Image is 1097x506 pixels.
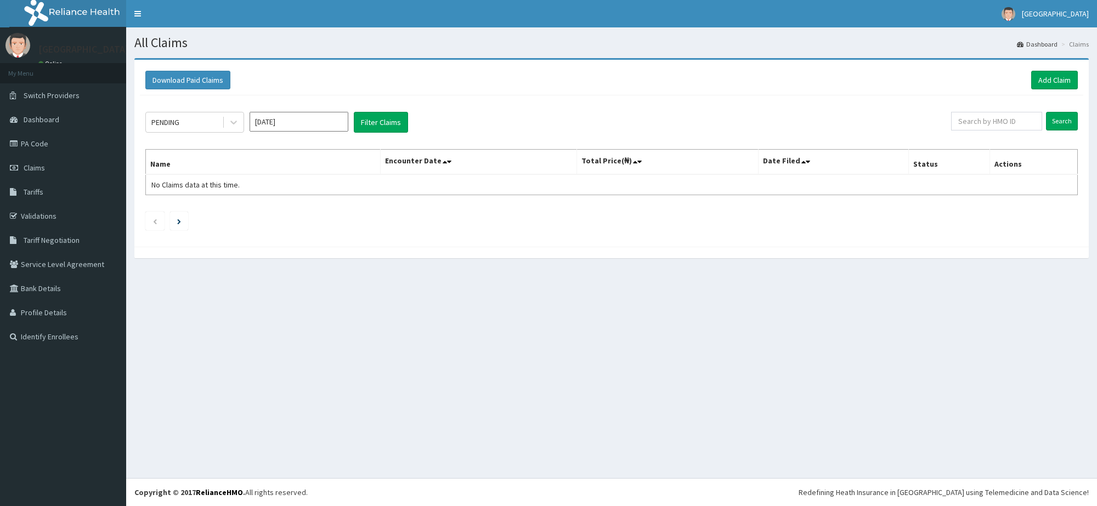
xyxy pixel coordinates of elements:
a: Next page [177,216,181,226]
span: Tariff Negotiation [24,235,80,245]
th: Actions [990,150,1078,175]
img: User Image [5,33,30,58]
a: Previous page [152,216,157,226]
span: No Claims data at this time. [151,180,240,190]
input: Search by HMO ID [951,112,1042,130]
span: Switch Providers [24,90,80,100]
input: Select Month and Year [250,112,348,132]
th: Encounter Date [381,150,577,175]
a: Add Claim [1031,71,1078,89]
th: Status [909,150,990,175]
a: Online [38,60,65,67]
th: Name [146,150,381,175]
div: PENDING [151,117,179,128]
h1: All Claims [134,36,1089,50]
div: Redefining Heath Insurance in [GEOGRAPHIC_DATA] using Telemedicine and Data Science! [799,487,1089,498]
strong: Copyright © 2017 . [134,487,245,497]
a: Dashboard [1017,39,1058,49]
p: [GEOGRAPHIC_DATA] [38,44,129,54]
a: RelianceHMO [196,487,243,497]
footer: All rights reserved. [126,478,1097,506]
th: Date Filed [759,150,909,175]
button: Filter Claims [354,112,408,133]
span: [GEOGRAPHIC_DATA] [1022,9,1089,19]
li: Claims [1059,39,1089,49]
button: Download Paid Claims [145,71,230,89]
input: Search [1046,112,1078,130]
span: Dashboard [24,115,59,124]
span: Tariffs [24,187,43,197]
span: Claims [24,163,45,173]
img: User Image [1002,7,1015,21]
th: Total Price(₦) [576,150,758,175]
